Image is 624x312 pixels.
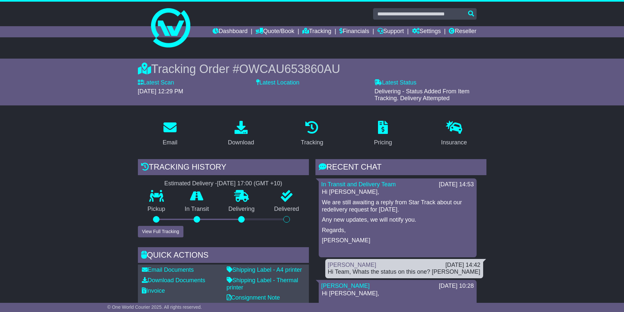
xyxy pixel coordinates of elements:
p: Regards, [322,227,473,234]
div: Hi Team, Whats the status on this one? [PERSON_NAME] [328,268,481,276]
a: Support [377,26,404,37]
p: [PERSON_NAME] [322,237,473,244]
div: Tracking history [138,159,309,177]
p: Delivered [264,206,309,213]
div: [DATE] 10:28 [439,283,474,290]
a: Shipping Label - Thermal printer [227,277,298,291]
a: Download [224,119,258,149]
a: Tracking [296,119,327,149]
div: [DATE] 14:42 [445,262,481,269]
a: Shipping Label - A4 printer [227,266,302,273]
a: [PERSON_NAME] [321,283,370,289]
div: Email [162,138,177,147]
div: Tracking [301,138,323,147]
span: Delivering - Status Added From Item Tracking. Delivery Attempted [374,88,469,102]
button: View Full Tracking [138,226,183,237]
a: Reseller [449,26,476,37]
div: Download [228,138,254,147]
div: Pricing [374,138,392,147]
div: [DATE] 17:00 (GMT +10) [217,180,282,187]
a: Dashboard [213,26,248,37]
div: [DATE] 14:53 [439,181,474,188]
p: In Transit [175,206,219,213]
a: [PERSON_NAME] [328,262,376,268]
a: Consignment Note [227,294,280,301]
label: Latest Location [256,79,299,86]
a: In Transit and Delivery Team [321,181,396,188]
span: © One World Courier 2025. All rights reserved. [107,304,202,310]
label: Latest Scan [138,79,174,86]
a: Insurance [437,119,471,149]
div: Quick Actions [138,247,309,265]
a: Email Documents [142,266,194,273]
a: Invoice [142,287,165,294]
a: Pricing [370,119,396,149]
p: Hi [PERSON_NAME], [322,189,473,196]
p: Delivering [219,206,265,213]
div: Insurance [441,138,467,147]
a: Download Documents [142,277,205,284]
div: RECENT CHAT [315,159,486,177]
p: Any new updates, we will notify you. [322,216,473,224]
a: Financials [339,26,369,37]
div: Tracking Order # [138,62,486,76]
p: We are still awaiting a reply from Star Track about our redelivery request for [DATE]. [322,199,473,213]
a: Tracking [302,26,331,37]
label: Latest Status [374,79,416,86]
a: Settings [412,26,441,37]
a: Quote/Book [255,26,294,37]
span: [DATE] 12:29 PM [138,88,183,95]
p: Pickup [138,206,175,213]
div: Estimated Delivery - [138,180,309,187]
span: OWCAU653860AU [239,62,340,76]
a: Email [158,119,181,149]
